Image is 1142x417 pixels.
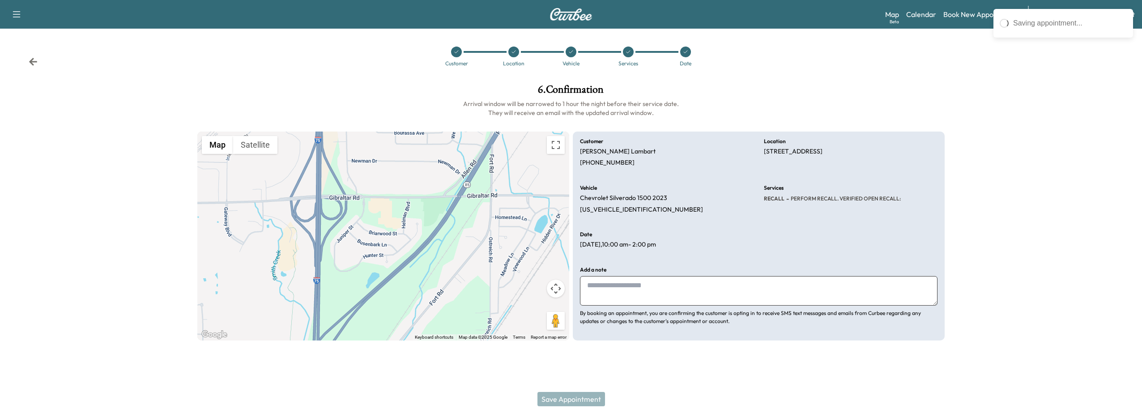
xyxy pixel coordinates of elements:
a: Terms (opens in new tab) [513,335,525,340]
p: [PHONE_NUMBER] [580,159,635,167]
p: [STREET_ADDRESS] [764,148,822,156]
div: Services [618,61,638,66]
div: Beta [890,18,899,25]
div: Customer [445,61,468,66]
button: Toggle fullscreen view [547,136,565,154]
a: Open this area in Google Maps (opens a new window) [200,329,229,340]
p: Chevrolet Silverado 1500 2023 [580,194,667,202]
div: Vehicle [562,61,580,66]
img: Google [200,329,229,340]
h6: Location [764,139,786,144]
span: RECALL [764,195,784,202]
div: Saving appointment... [1013,18,1127,29]
button: Drag Pegman onto the map to open Street View [547,312,565,330]
button: Keyboard shortcuts [415,334,453,340]
p: [US_VEHICLE_IDENTIFICATION_NUMBER] [580,206,703,214]
div: Back [29,57,38,66]
a: Report a map error [531,335,567,340]
a: MapBeta [885,9,899,20]
button: Map camera controls [547,280,565,298]
p: By booking an appointment, you are confirming the customer is opting in to receive SMS text messa... [580,309,937,325]
h6: Arrival window will be narrowed to 1 hour the night before their service date. They will receive ... [197,99,944,117]
h1: 6 . Confirmation [197,84,944,99]
p: [PERSON_NAME] Lambart [580,148,656,156]
h6: Date [580,232,592,237]
h6: Add a note [580,267,606,272]
span: Map data ©2025 Google [459,335,507,340]
h6: Customer [580,139,603,144]
img: Curbee Logo [550,8,592,21]
h6: Vehicle [580,185,597,191]
span: PERFORM RECALL. VERIFIED OPEN RECALL: [789,195,901,202]
span: - [784,194,789,203]
a: Calendar [906,9,936,20]
div: Date [680,61,691,66]
button: Show street map [202,136,233,154]
div: Location [503,61,524,66]
button: Show satellite imagery [233,136,277,154]
a: Book New Appointment [943,9,1019,20]
p: [DATE] , 10:00 am - 2:00 pm [580,241,656,249]
h6: Services [764,185,784,191]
